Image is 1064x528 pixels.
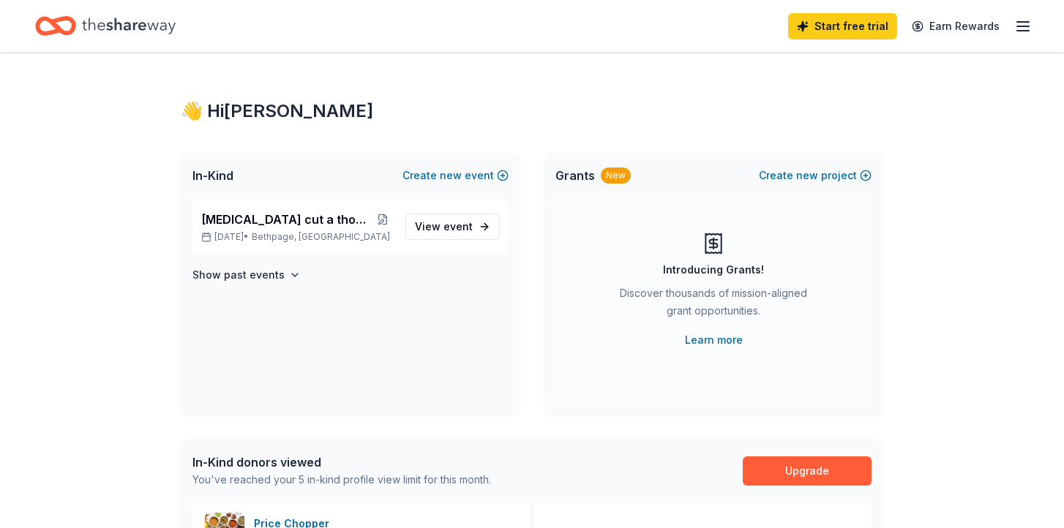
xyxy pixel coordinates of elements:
a: View event [405,214,500,240]
button: Createnewevent [402,167,509,184]
a: Earn Rewards [903,13,1008,39]
span: View [415,218,473,235]
button: Createnewproject [759,167,872,184]
span: Bethpage, [GEOGRAPHIC_DATA] [252,231,390,243]
h4: Show past events [192,266,285,284]
a: Home [35,9,176,43]
span: Grants [555,167,595,184]
span: [MEDICAL_DATA] cut a thon and auction [201,211,372,228]
p: [DATE] • [201,231,394,243]
span: new [440,167,462,184]
div: In-Kind donors viewed [192,453,491,471]
div: Discover thousands of mission-aligned grant opportunities. [614,284,813,325]
span: event [443,220,473,233]
button: Show past events [192,266,301,284]
div: Introducing Grants! [663,261,764,279]
div: You've reached your 5 in-kind profile view limit for this month. [192,471,491,489]
span: In-Kind [192,167,233,184]
a: Learn more [685,331,743,349]
span: new [796,167,818,184]
div: New [601,167,631,184]
a: Upgrade [743,456,872,486]
div: 👋 Hi [PERSON_NAME] [181,99,883,123]
a: Start free trial [788,13,897,39]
